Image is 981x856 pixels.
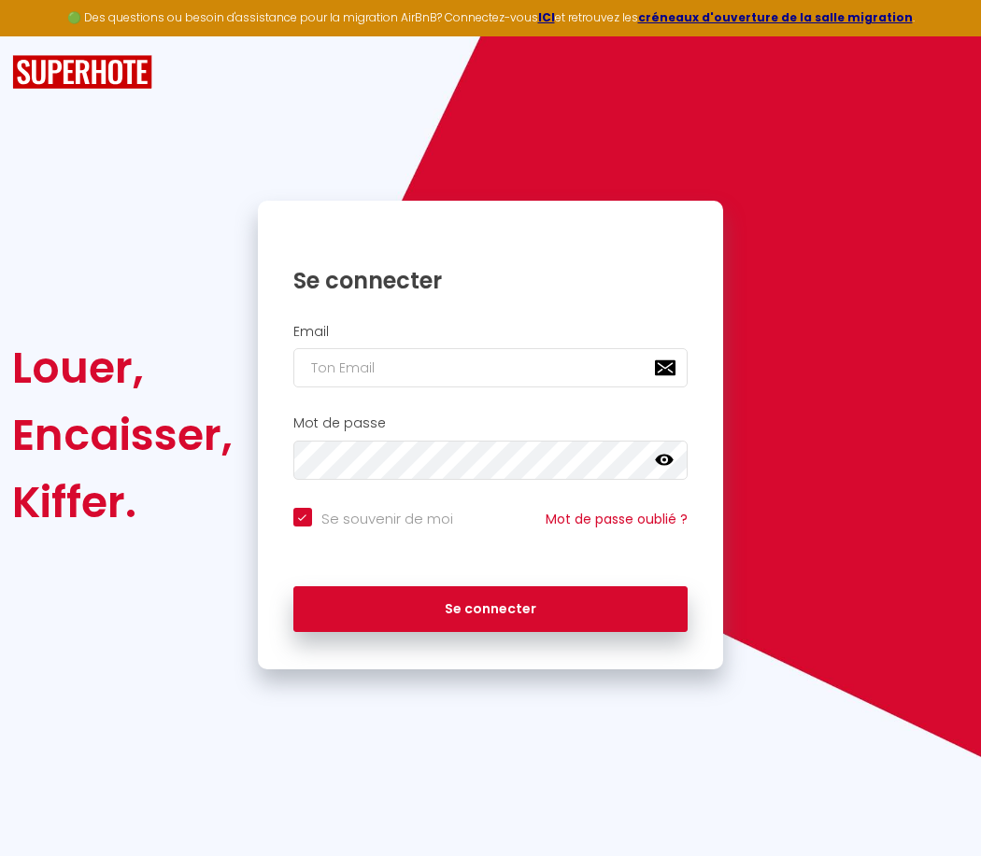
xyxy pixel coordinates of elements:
a: créneaux d'ouverture de la salle migration [638,9,913,25]
a: Mot de passe oublié ? [546,510,688,528]
h1: Se connecter [293,266,689,295]
h2: Email [293,324,689,340]
div: Encaisser, [12,401,233,469]
h2: Mot de passe [293,415,689,431]
button: Se connecter [293,586,689,633]
div: Louer, [12,334,233,401]
img: SuperHote logo [12,55,152,90]
a: ICI [538,9,555,25]
input: Ton Email [293,348,689,387]
div: Kiffer. [12,469,233,536]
